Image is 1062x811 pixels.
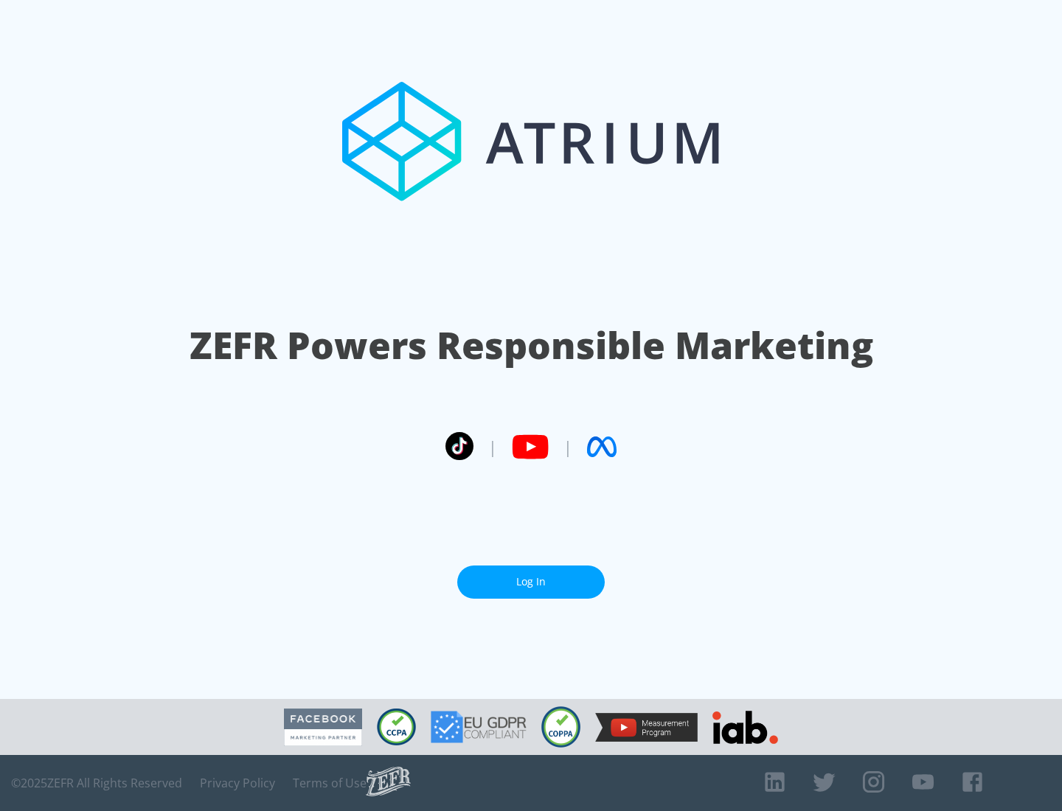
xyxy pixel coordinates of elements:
span: © 2025 ZEFR All Rights Reserved [11,776,182,790]
span: | [488,436,497,458]
img: Facebook Marketing Partner [284,709,362,746]
a: Log In [457,565,605,599]
img: IAB [712,711,778,744]
span: | [563,436,572,458]
a: Privacy Policy [200,776,275,790]
img: GDPR Compliant [431,711,527,743]
img: COPPA Compliant [541,706,580,748]
a: Terms of Use [293,776,367,790]
img: YouTube Measurement Program [595,713,698,742]
h1: ZEFR Powers Responsible Marketing [190,320,873,371]
img: CCPA Compliant [377,709,416,745]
